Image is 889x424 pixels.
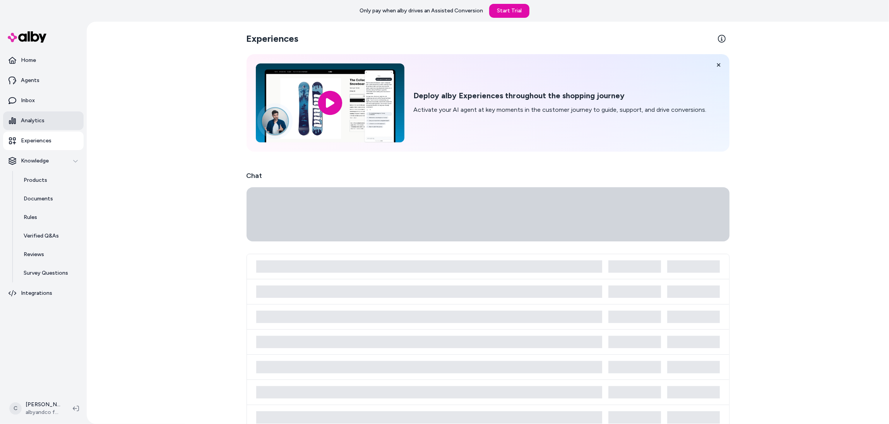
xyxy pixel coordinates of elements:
[3,71,84,90] a: Agents
[9,402,22,415] span: C
[24,214,37,221] p: Rules
[21,77,39,84] p: Agents
[16,171,84,190] a: Products
[3,284,84,303] a: Integrations
[16,227,84,245] a: Verified Q&As
[5,396,67,421] button: C[PERSON_NAME]albyandco for Shopify
[16,190,84,208] a: Documents
[26,409,60,416] span: albyandco for Shopify
[360,7,483,15] p: Only pay when alby drives an Assisted Conversion
[247,170,730,181] h2: Chat
[24,269,68,277] p: Survey Questions
[21,117,45,125] p: Analytics
[24,176,47,184] p: Products
[21,56,36,64] p: Home
[21,97,35,104] p: Inbox
[8,31,46,43] img: alby Logo
[3,91,84,110] a: Inbox
[247,32,299,45] h2: Experiences
[3,152,84,170] button: Knowledge
[21,137,51,145] p: Experiences
[24,251,44,258] p: Reviews
[16,208,84,227] a: Rules
[24,232,59,240] p: Verified Q&As
[16,245,84,264] a: Reviews
[24,195,53,203] p: Documents
[414,91,707,101] h2: Deploy alby Experiences throughout the shopping journey
[3,132,84,150] a: Experiences
[21,289,52,297] p: Integrations
[21,157,49,165] p: Knowledge
[26,401,60,409] p: [PERSON_NAME]
[414,105,707,115] p: Activate your AI agent at key moments in the customer journey to guide, support, and drive conver...
[3,51,84,70] a: Home
[489,4,529,18] a: Start Trial
[16,264,84,282] a: Survey Questions
[3,111,84,130] a: Analytics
